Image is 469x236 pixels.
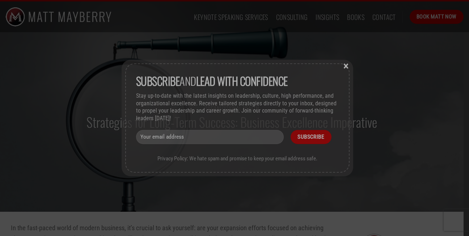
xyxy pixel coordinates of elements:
button: Close [341,62,351,69]
span: and [136,72,288,89]
p: Privacy Policy: We hate spam and promise to keep your email address safe. [136,155,339,162]
input: Subscribe [291,130,331,144]
p: Stay up-to-date with the latest insights on leadership, culture, high performance, and organizati... [136,92,339,122]
input: Your email address [136,130,284,144]
strong: Subscribe [136,72,180,89]
strong: lead with Confidence [196,72,288,89]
